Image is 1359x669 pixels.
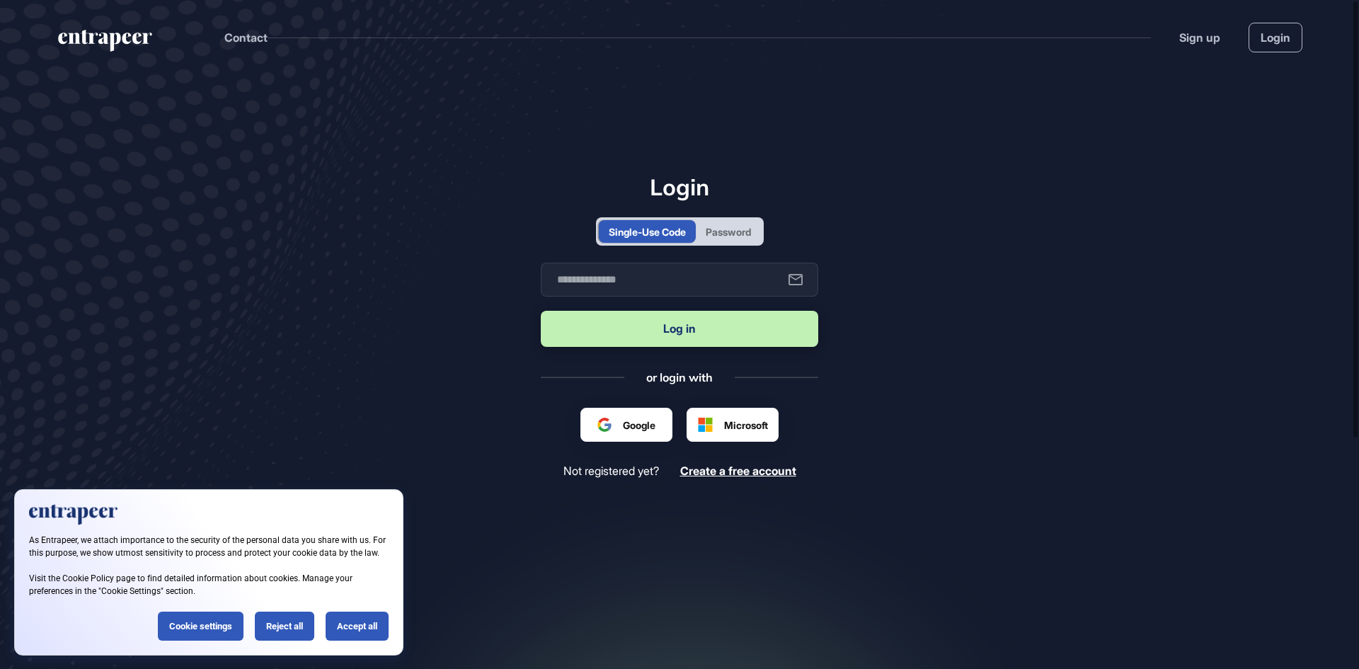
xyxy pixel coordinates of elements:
button: Log in [541,311,818,347]
a: Login [1249,23,1302,52]
h1: Login [541,173,818,200]
button: Contact [224,28,268,47]
div: Password [706,224,751,239]
a: Create a free account [680,464,796,478]
span: Not registered yet? [563,464,659,478]
span: Microsoft [724,418,768,433]
div: Single-Use Code [609,224,686,239]
div: or login with [646,370,713,385]
a: Sign up [1179,29,1220,46]
a: entrapeer-logo [57,30,154,57]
